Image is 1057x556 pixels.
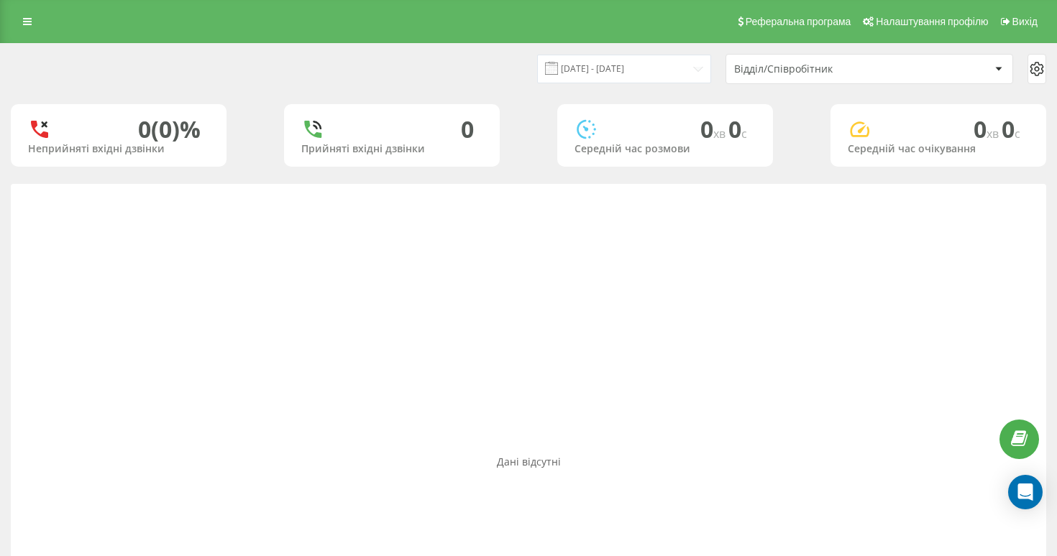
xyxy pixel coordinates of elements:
div: Відділ/Співробітник [734,63,906,75]
div: Неприйняті вхідні дзвінки [28,143,209,155]
div: 0 [461,116,474,143]
span: Реферальна програма [746,16,851,27]
span: Налаштування профілю [876,16,988,27]
div: Середній час розмови [575,143,756,155]
span: 0 [700,113,728,144]
span: хв [713,126,728,142]
span: 0 [974,113,1002,144]
span: хв [987,126,1002,142]
span: 0 [1002,113,1020,144]
div: Прийняті вхідні дзвінки [301,143,482,155]
span: c [741,126,747,142]
span: 0 [728,113,747,144]
div: 0 (0)% [138,116,201,143]
div: Open Intercom Messenger [1008,475,1043,509]
span: Вихід [1012,16,1038,27]
div: Середній час очікування [848,143,1029,155]
span: c [1015,126,1020,142]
